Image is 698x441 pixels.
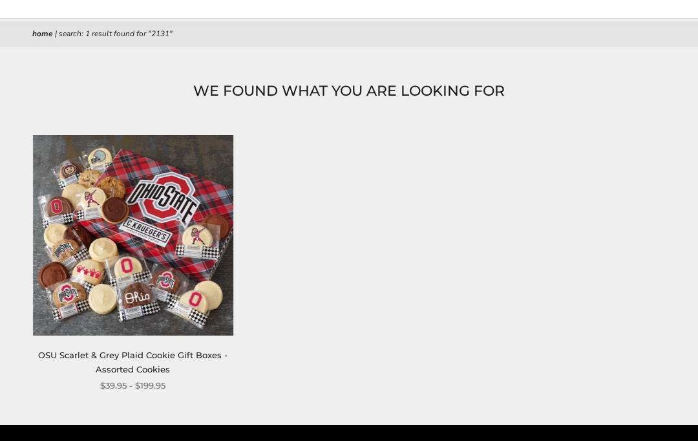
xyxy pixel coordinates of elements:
[32,28,53,39] a: Home
[59,28,173,39] span: Search: 1 result found for "2131"
[55,28,57,39] span: |
[10,392,134,431] iframe: Sign Up via Text for Offers
[100,379,165,393] span: $39.95 - $199.95
[32,80,666,103] h1: WE FOUND WHAT YOU ARE LOOKING FOR
[32,28,666,41] nav: breadcrumbs
[38,350,227,374] a: OSU Scarlet & Grey Plaid Cookie Gift Boxes - Assorted Cookies
[33,135,233,336] img: OSU Scarlet & Grey Plaid Cookie Gift Boxes - Assorted Cookies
